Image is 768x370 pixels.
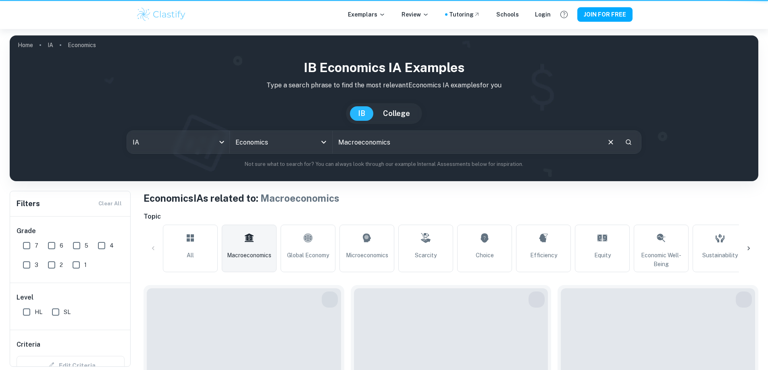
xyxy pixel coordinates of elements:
a: Schools [496,10,519,19]
span: 2 [60,260,63,269]
span: Macroeconomics [260,192,339,204]
span: 7 [35,241,38,250]
button: IB [350,106,373,121]
h6: Topic [144,212,758,221]
span: Economic Well-Being [637,251,685,269]
span: SL [64,308,71,316]
span: Scarcity [415,251,437,260]
p: Economics [68,41,96,50]
span: HL [35,308,42,316]
a: Home [18,39,33,51]
span: Macroeconomics [227,251,271,260]
span: Sustainability [702,251,738,260]
h6: Level [17,293,125,302]
button: Open [318,136,329,148]
span: 4 [110,241,114,250]
span: All [187,251,194,260]
span: Efficiency [530,251,557,260]
p: Exemplars [348,10,385,19]
h6: Criteria [17,340,40,349]
span: 5 [85,241,88,250]
div: IA [127,131,229,153]
button: College [375,106,418,121]
span: Global Economy [287,251,329,260]
h1: IB Economics IA examples [16,58,752,77]
h6: Grade [17,226,125,236]
span: Choice [476,251,494,260]
button: Clear [603,134,618,150]
a: Tutoring [449,10,480,19]
span: Equity [594,251,611,260]
a: Login [535,10,551,19]
button: Search [622,135,635,149]
p: Review [402,10,429,19]
span: 3 [35,260,38,269]
button: JOIN FOR FREE [577,7,633,22]
p: Not sure what to search for? You can always look through our example Internal Assessments below f... [16,160,752,168]
span: 6 [60,241,63,250]
p: Type a search phrase to find the most relevant Economics IA examples for you [16,81,752,90]
a: IA [48,39,53,51]
img: profile cover [10,35,758,181]
input: E.g. smoking and tax, tariffs, global economy... [333,131,600,153]
h6: Filters [17,198,40,209]
h1: Economics IAs related to: [144,191,758,205]
span: 1 [84,260,87,269]
span: Microeconomics [346,251,388,260]
img: Clastify logo [136,6,187,23]
button: Help and Feedback [557,8,571,21]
